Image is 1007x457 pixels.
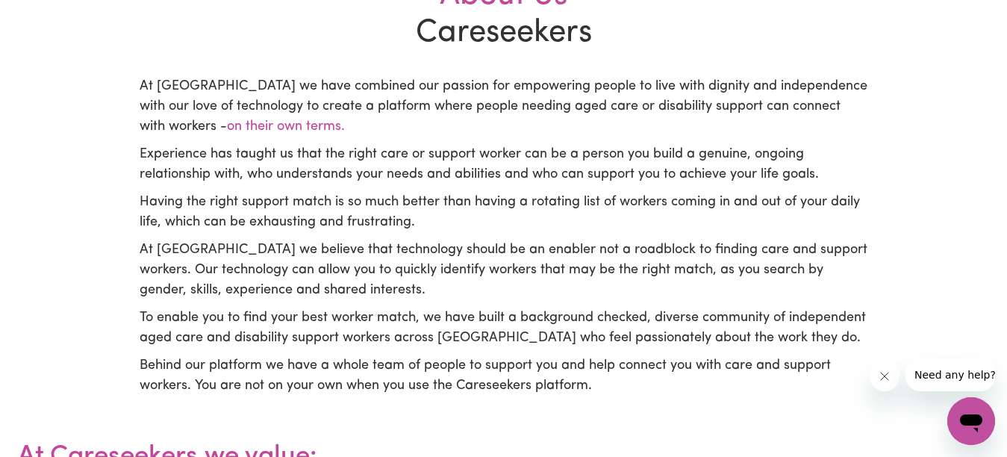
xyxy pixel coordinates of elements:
[140,356,868,397] p: Behind our platform we have a whole team of people to support you and help connect you with care ...
[870,361,900,391] iframe: Close message
[140,145,868,185] p: Experience has taught us that the right care or support worker can be a person you build a genuin...
[9,10,90,22] span: Need any help?
[140,308,868,349] p: To enable you to find your best worker match, we have built a background checked, diverse communi...
[227,120,345,134] span: on their own terms.
[905,358,995,391] iframe: Message from company
[140,193,868,233] p: Having the right support match is so much better than having a rotating list of workers coming in...
[140,77,868,137] p: At [GEOGRAPHIC_DATA] we have combined our passion for empowering people to live with dignity and ...
[947,397,995,445] iframe: Button to launch messaging window
[140,240,868,301] p: At [GEOGRAPHIC_DATA] we believe that technology should be an enabler not a roadblock to finding c...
